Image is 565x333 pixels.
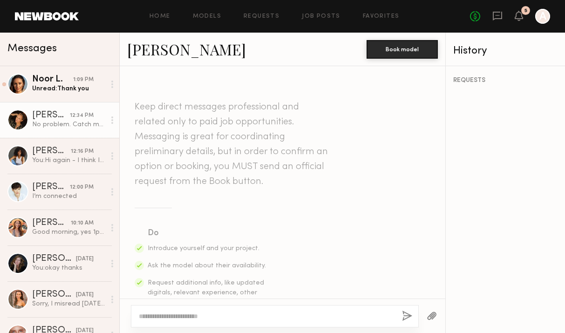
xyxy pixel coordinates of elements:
span: Request additional info, like updated digitals, relevant experience, other skills, etc. [148,280,264,306]
div: REQUESTS [453,77,558,84]
div: [DATE] [76,255,94,264]
header: Keep direct messages professional and related only to paid job opportunities. Messaging is great ... [135,100,330,189]
a: Job Posts [302,14,340,20]
div: I’m connected [32,192,105,201]
div: You: Hi again - I think I need to reach out to [GEOGRAPHIC_DATA] because it won't let you adjust ... [32,156,105,165]
div: 12:16 PM [71,147,94,156]
div: [PERSON_NAME] [32,111,70,120]
a: Models [193,14,221,20]
div: Good morning, yes 1pm works. [32,228,105,237]
a: Requests [244,14,279,20]
span: Messages [7,43,57,54]
div: No problem. Catch me on [PHONE_NUMBER] in case you need quicker communication later. [32,120,105,129]
div: 10:10 AM [71,219,94,228]
div: [PERSON_NAME] [32,254,76,264]
div: You: okay thanks [32,264,105,272]
div: [DATE] [76,291,94,299]
div: [PERSON_NAME] [32,218,71,228]
div: [PERSON_NAME] [32,290,76,299]
a: Book model [367,45,438,53]
button: Book model [367,40,438,59]
div: [PERSON_NAME] [32,147,71,156]
a: [PERSON_NAME] [127,39,246,59]
div: 12:00 PM [70,183,94,192]
a: A [535,9,550,24]
span: Ask the model about their availability. [148,263,266,269]
span: Introduce yourself and your project. [148,245,259,251]
div: 5 [524,8,527,14]
div: Sorry, I misread [DATE] for [DATE]. Never mind, I confirmed 😊. Thank you. [32,299,105,308]
div: 12:34 PM [70,111,94,120]
div: History [453,46,558,56]
div: [PERSON_NAME] [32,183,70,192]
div: Noor L. [32,75,73,84]
a: Home [150,14,170,20]
div: Do [148,227,267,240]
div: 1:09 PM [73,75,94,84]
div: Unread: Thank you [32,84,105,93]
a: Favorites [363,14,400,20]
